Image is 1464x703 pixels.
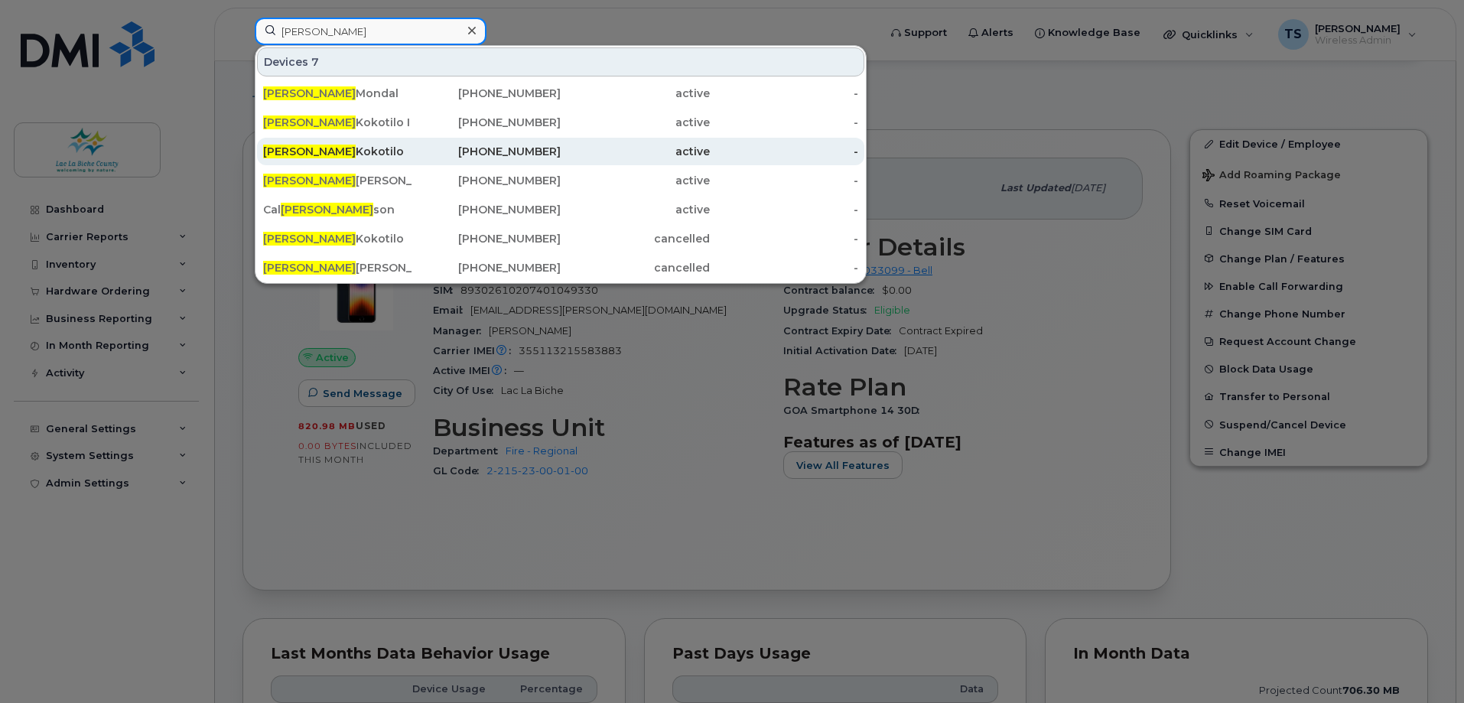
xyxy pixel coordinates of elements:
[281,203,373,216] span: [PERSON_NAME]
[412,231,561,246] div: [PHONE_NUMBER]
[561,144,710,159] div: active
[412,260,561,275] div: [PHONE_NUMBER]
[257,138,864,165] a: [PERSON_NAME]Kokotilo[PHONE_NUMBER]active-
[263,261,356,275] span: [PERSON_NAME]
[412,115,561,130] div: [PHONE_NUMBER]
[263,145,356,158] span: [PERSON_NAME]
[561,115,710,130] div: active
[412,173,561,188] div: [PHONE_NUMBER]
[263,231,412,246] div: Kokotilo
[263,173,412,188] div: [PERSON_NAME]
[710,144,859,159] div: -
[263,116,356,129] span: [PERSON_NAME]
[263,86,412,101] div: Mondal
[561,86,710,101] div: active
[710,86,859,101] div: -
[710,260,859,275] div: -
[710,202,859,217] div: -
[263,232,356,246] span: [PERSON_NAME]
[412,86,561,101] div: [PHONE_NUMBER]
[257,80,864,107] a: [PERSON_NAME]Mondal[PHONE_NUMBER]active-
[561,260,710,275] div: cancelled
[710,173,859,188] div: -
[257,225,864,252] a: [PERSON_NAME]Kokotilo[PHONE_NUMBER]cancelled-
[263,174,356,187] span: [PERSON_NAME]
[257,254,864,282] a: [PERSON_NAME][PERSON_NAME][PHONE_NUMBER]cancelled-
[263,144,412,159] div: Kokotilo
[412,144,561,159] div: [PHONE_NUMBER]
[257,167,864,194] a: [PERSON_NAME][PERSON_NAME][PHONE_NUMBER]active-
[412,202,561,217] div: [PHONE_NUMBER]
[257,47,864,76] div: Devices
[263,115,412,130] div: Kokotilo I Pad
[263,260,412,275] div: [PERSON_NAME]
[255,18,486,45] input: Find something...
[710,115,859,130] div: -
[561,231,710,246] div: cancelled
[257,109,864,136] a: [PERSON_NAME]Kokotilo I Pad[PHONE_NUMBER]active-
[263,202,412,217] div: Cal son
[311,54,319,70] span: 7
[561,202,710,217] div: active
[710,231,859,246] div: -
[257,196,864,223] a: Cal[PERSON_NAME]son[PHONE_NUMBER]active-
[263,86,356,100] span: [PERSON_NAME]
[561,173,710,188] div: active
